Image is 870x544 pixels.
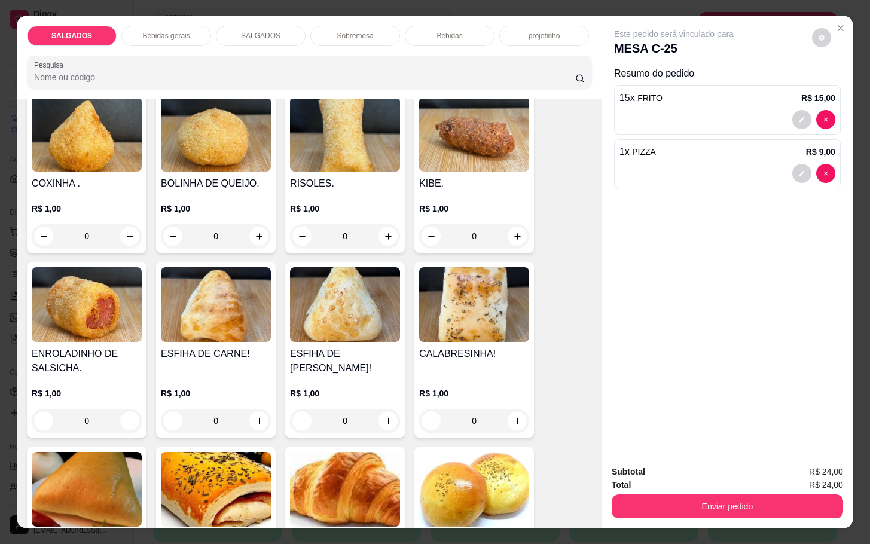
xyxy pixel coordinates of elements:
button: decrease-product-quantity [422,411,441,430]
p: R$ 1,00 [419,203,529,215]
img: product-image [290,267,400,342]
p: R$ 9,00 [806,146,835,158]
button: increase-product-quantity [508,411,527,430]
button: Enviar pedido [612,494,843,518]
p: Bebidas gerais [142,31,190,41]
strong: Total [612,480,631,490]
button: increase-product-quantity [120,227,139,246]
button: decrease-product-quantity [292,227,312,246]
h4: ESFIHA DE [PERSON_NAME]! [290,347,400,375]
input: Pesquisa [34,71,575,83]
img: product-image [161,97,271,172]
p: Bebidas [436,31,462,41]
p: projetinho [529,31,560,41]
img: product-image [32,267,142,342]
img: product-image [419,267,529,342]
span: FRITO [637,93,663,103]
img: product-image [419,452,529,527]
h4: KIBE. [419,176,529,191]
p: SALGADOS [241,31,280,41]
button: decrease-product-quantity [34,411,53,430]
p: R$ 1,00 [161,203,271,215]
h4: BOLINHA DE QUEIJO. [161,176,271,191]
img: product-image [419,97,529,172]
img: product-image [32,452,142,527]
img: product-image [161,267,271,342]
strong: Subtotal [612,467,645,476]
button: decrease-product-quantity [812,28,831,47]
h4: RISOLES. [290,176,400,191]
h4: ENROLADINHO DE SALSICHA. [32,347,142,375]
button: increase-product-quantity [378,411,398,430]
button: Close [831,19,850,38]
button: decrease-product-quantity [163,411,182,430]
button: increase-product-quantity [508,227,527,246]
img: product-image [32,97,142,172]
label: Pesquisa [34,60,68,70]
h4: ESFIHA DE CARNE! [161,347,271,361]
p: R$ 1,00 [290,387,400,399]
button: decrease-product-quantity [422,227,441,246]
button: increase-product-quantity [378,227,398,246]
p: R$ 1,00 [32,387,142,399]
img: product-image [161,452,271,527]
p: Este pedido será vinculado para [614,28,734,40]
p: R$ 1,00 [290,203,400,215]
p: Resumo do pedido [614,66,841,81]
p: R$ 1,00 [161,387,271,399]
p: R$ 1,00 [419,387,529,399]
p: MESA C-25 [614,40,734,57]
button: increase-product-quantity [249,411,268,430]
span: PIZZA [632,147,656,157]
button: decrease-product-quantity [792,164,811,183]
span: R$ 24,00 [809,478,843,491]
p: Sobremesa [337,31,373,41]
span: R$ 24,00 [809,465,843,478]
p: 1 x [619,145,656,159]
h4: CALABRESINHA! [419,347,529,361]
p: R$ 1,00 [32,203,142,215]
p: R$ 15,00 [801,92,835,104]
button: decrease-product-quantity [292,411,312,430]
button: increase-product-quantity [249,227,268,246]
button: decrease-product-quantity [163,227,182,246]
button: increase-product-quantity [120,411,139,430]
img: product-image [290,452,400,527]
p: 15 x [619,91,663,105]
button: decrease-product-quantity [816,164,835,183]
h4: COXINHA . [32,176,142,191]
img: product-image [290,97,400,172]
button: decrease-product-quantity [816,110,835,129]
button: decrease-product-quantity [792,110,811,129]
p: SALGADOS [51,31,92,41]
button: decrease-product-quantity [34,227,53,246]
